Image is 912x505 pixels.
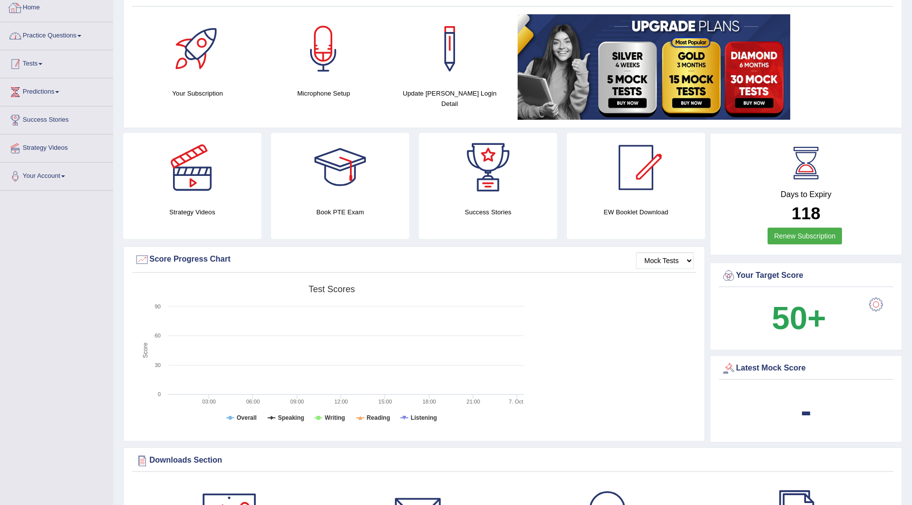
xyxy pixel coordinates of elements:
[466,399,480,404] text: 21:00
[721,190,891,199] h4: Days to Expiry
[422,399,436,404] text: 18:00
[290,399,304,404] text: 09:00
[721,269,891,283] div: Your Target Score
[391,88,508,109] h4: Update [PERSON_NAME] Login Detail
[334,399,348,404] text: 12:00
[0,22,113,47] a: Practice Questions
[509,399,523,404] tspan: 7. Oct
[266,88,382,99] h4: Microphone Setup
[325,414,345,421] tspan: Writing
[271,207,409,217] h4: Book PTE Exam
[367,414,390,421] tspan: Reading
[0,163,113,187] a: Your Account
[768,228,842,244] a: Renew Subscription
[237,414,257,421] tspan: Overall
[135,252,694,267] div: Score Progress Chart
[202,399,216,404] text: 03:00
[142,342,149,358] tspan: Score
[0,78,113,103] a: Predictions
[0,50,113,75] a: Tests
[801,393,811,429] b: -
[772,300,826,336] b: 50+
[379,399,392,404] text: 15:00
[792,203,820,223] b: 118
[155,303,161,309] text: 90
[419,207,557,217] h4: Success Stories
[0,135,113,159] a: Strategy Videos
[567,207,705,217] h4: EW Booklet Download
[309,284,355,294] tspan: Test scores
[0,106,113,131] a: Success Stories
[518,14,790,120] img: small5.jpg
[155,362,161,368] text: 30
[140,88,256,99] h4: Your Subscription
[411,414,437,421] tspan: Listening
[246,399,260,404] text: 06:00
[135,453,891,468] div: Downloads Section
[123,207,261,217] h4: Strategy Videos
[158,391,161,397] text: 0
[278,414,304,421] tspan: Speaking
[721,361,891,376] div: Latest Mock Score
[155,333,161,338] text: 60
